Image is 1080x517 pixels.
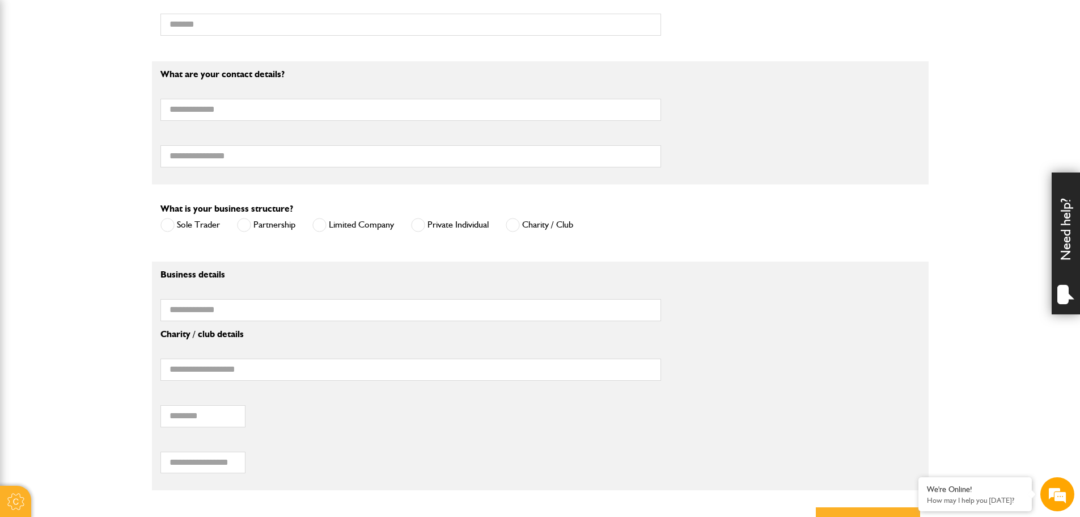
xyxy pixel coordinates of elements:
[506,218,573,232] label: Charity / Club
[154,350,206,365] em: Start Chat
[15,205,207,340] textarea: Type your message and hit 'Enter'
[160,204,293,213] label: What is your business structure?
[927,496,1023,505] p: How may I help you today?
[237,218,295,232] label: Partnership
[411,218,489,232] label: Private Individual
[312,218,394,232] label: Limited Company
[160,270,661,279] p: Business details
[160,218,220,232] label: Sole Trader
[1052,173,1080,314] div: Need help?
[59,64,190,78] div: Chat with us now
[186,6,213,33] div: Minimize live chat window
[19,63,48,79] img: d_20077148190_company_1631870298795_20077148190
[15,105,207,130] input: Enter your last name
[15,172,207,197] input: Enter your phone number
[160,330,661,339] p: Charity / club details
[15,138,207,163] input: Enter your email address
[160,70,661,79] p: What are your contact details?
[927,485,1023,494] div: We're Online!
